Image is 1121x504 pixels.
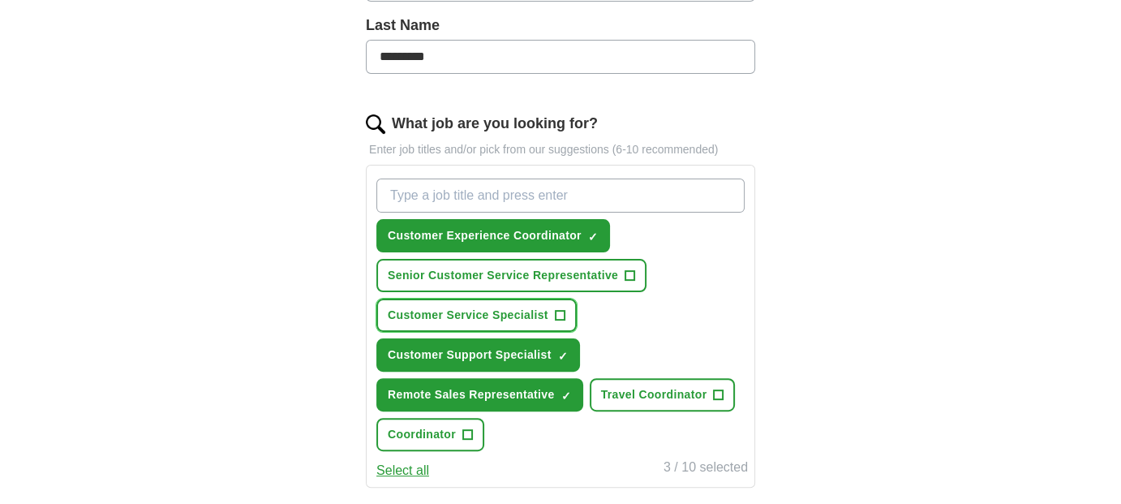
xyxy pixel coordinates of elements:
[376,219,610,252] button: Customer Experience Coordinator✓
[376,179,745,213] input: Type a job title and press enter
[590,378,736,411] button: Travel Coordinator
[561,390,571,403] span: ✓
[388,347,552,364] span: Customer Support Specialist
[376,378,583,411] button: Remote Sales Representative✓
[366,15,755,37] label: Last Name
[388,267,618,284] span: Senior Customer Service Representative
[388,386,555,403] span: Remote Sales Representative
[366,141,755,158] p: Enter job titles and/or pick from our suggestions (6-10 recommended)
[376,418,484,451] button: Coordinator
[664,458,748,480] div: 3 / 10 selected
[388,227,582,244] span: Customer Experience Coordinator
[376,338,580,372] button: Customer Support Specialist✓
[376,299,577,332] button: Customer Service Specialist
[376,259,646,292] button: Senior Customer Service Representative
[588,230,598,243] span: ✓
[376,461,429,480] button: Select all
[558,350,568,363] span: ✓
[388,426,456,443] span: Coordinator
[388,307,548,324] span: Customer Service Specialist
[392,113,598,135] label: What job are you looking for?
[366,114,385,134] img: search.png
[601,386,707,403] span: Travel Coordinator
